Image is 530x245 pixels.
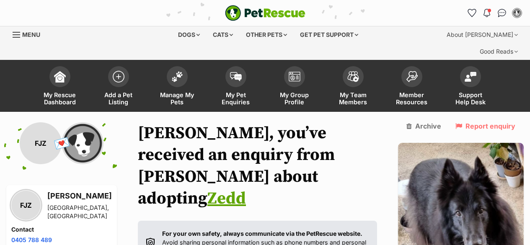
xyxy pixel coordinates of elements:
[171,71,183,82] img: manage-my-pets-icon-02211641906a0b7f246fdf0571729dbe1e7629f14944591b6c1af311fb30b64b.svg
[22,31,40,38] span: Menu
[294,26,364,43] div: Get pet support
[11,236,52,243] a: 0405 788 489
[158,91,196,106] span: Manage My Pets
[510,6,524,20] button: My account
[455,122,515,130] a: Report enquiry
[217,91,255,106] span: My Pet Enquiries
[465,72,476,82] img: help-desk-icon-fdf02630f3aa405de69fd3d07c3f3aa587a6932b1a1747fa1d2bba05be0121f9.svg
[240,26,293,43] div: Other pets
[441,62,500,112] a: Support Help Desk
[225,5,305,21] img: logo-e224e6f780fb5917bec1dbf3a21bbac754714ae5b6737aabdf751b685950b380.svg
[13,26,46,41] a: Menu
[406,71,418,82] img: member-resources-icon-8e73f808a243e03378d46382f2149f9095a855e16c252ad45f914b54edf8863c.svg
[207,188,246,209] a: Zedd
[52,134,71,152] span: 💌
[172,26,206,43] div: Dogs
[230,72,242,81] img: pet-enquiries-icon-7e3ad2cf08bfb03b45e93fb7055b45f3efa6380592205ae92323e6603595dc1f.svg
[383,62,441,112] a: Member Resources
[465,6,524,20] ul: Account quick links
[483,9,490,17] img: notifications-46538b983faf8c2785f20acdc204bb7945ddae34d4c08c2a6579f10ce5e182be.svg
[265,62,324,112] a: My Group Profile
[347,71,359,82] img: team-members-icon-5396bd8760b3fe7c0b43da4ab00e1e3bb1a5d9ba89233759b79545d2d3fc5d0d.svg
[54,71,66,83] img: dashboard-icon-eb2f2d2d3e046f16d808141f083e7271f6b2e854fb5c12c21221c1fb7104beca.svg
[207,62,265,112] a: My Pet Enquiries
[47,190,112,202] h3: [PERSON_NAME]
[207,26,239,43] div: Cats
[480,6,494,20] button: Notifications
[113,71,124,83] img: add-pet-listing-icon-0afa8454b4691262ce3f59096e99ab1cd57d4a30225e0717b998d2c9b9846f56.svg
[465,6,478,20] a: Favourites
[162,230,362,237] strong: For your own safety, always communicate via the PetRescue website.
[513,9,521,17] img: Jacki Largo profile pic
[276,91,313,106] span: My Group Profile
[324,62,383,112] a: My Team Members
[393,91,431,106] span: Member Resources
[11,191,41,220] div: FJZ
[498,9,507,17] img: chat-41dd97257d64d25036548639549fe6c8038ab92f7586957e7f3b1b290dea8141.svg
[31,62,89,112] a: My Rescue Dashboard
[495,6,509,20] a: Conversations
[452,91,489,106] span: Support Help Desk
[474,43,524,60] div: Good Reads
[289,72,300,82] img: group-profile-icon-3fa3cf56718a62981997c0bc7e787c4b2cf8bcc04b72c1350f741eb67cf2f40e.svg
[41,91,79,106] span: My Rescue Dashboard
[441,26,524,43] div: About [PERSON_NAME]
[225,5,305,21] a: PetRescue
[47,204,112,220] div: [GEOGRAPHIC_DATA], [GEOGRAPHIC_DATA]
[406,122,441,130] a: Archive
[20,122,62,164] div: FJZ
[138,122,377,209] h1: [PERSON_NAME], you’ve received an enquiry from [PERSON_NAME] about adopting
[89,62,148,112] a: Add a Pet Listing
[11,225,112,234] h4: Contact
[100,91,137,106] span: Add a Pet Listing
[334,91,372,106] span: My Team Members
[62,122,103,164] img: Paws and Recover profile pic
[148,62,207,112] a: Manage My Pets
